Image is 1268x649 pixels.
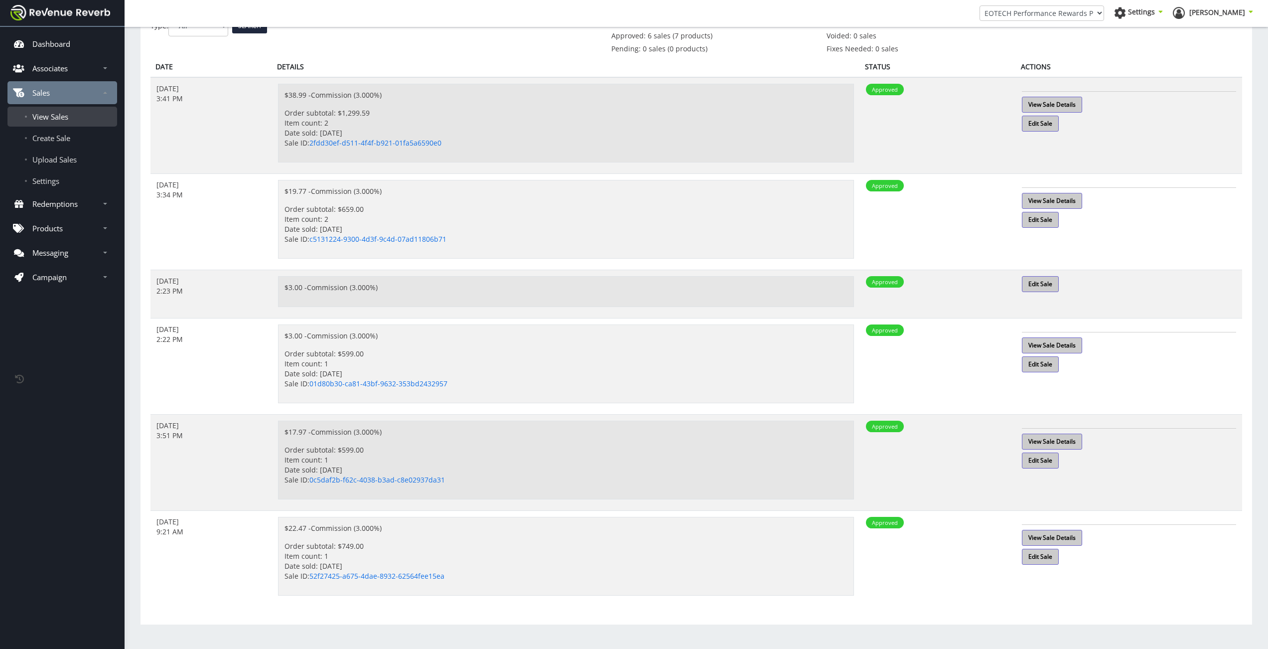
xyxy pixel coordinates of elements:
[7,107,117,127] a: View Sales
[284,427,847,437] p: $17.97 -
[1022,193,1082,209] a: View Sale Details
[284,108,847,148] p: Order subtotal: $1,299.59 Item count: 2 Date sold: [DATE] Sale ID:
[150,173,272,270] td: [DATE] 3:34 PM
[1022,116,1059,132] a: Edit Sale
[7,192,117,215] a: Redemptions
[32,248,68,258] p: Messaging
[7,32,117,55] a: Dashboard
[307,331,378,340] span: Commission (3.000%)
[307,283,378,292] span: Commission (3.000%)
[150,318,272,414] td: [DATE] 2:22 PM
[1022,530,1082,546] a: View Sale Details
[1022,453,1059,469] a: Edit Sale
[866,276,904,288] span: Approved
[309,379,447,388] a: 01d80b30-ca81-43bf-9632-353bd2432957
[309,475,445,485] a: 0c5daf2b-f62c-4038-b3ad-c8e02937da31
[311,90,382,100] span: Commission (3.000%)
[7,171,117,191] a: Settings
[827,44,1134,54] p: Fixes Needed: 0 sales
[1022,356,1059,372] a: Edit Sale
[7,266,117,289] a: Campaign
[32,176,59,186] span: Settings
[284,445,847,485] p: Order subtotal: $599.00 Item count: 1 Date sold: [DATE] Sale ID:
[866,421,904,432] span: Approved
[1128,7,1155,16] span: Settings
[150,270,272,318] td: [DATE] 2:23 PM
[311,427,382,437] span: Commission (3.000%)
[1022,549,1059,565] a: Edit Sale
[1173,7,1185,19] img: ph-profile.png
[32,155,77,164] span: Upload Sales
[284,204,847,244] p: Order subtotal: $659.00 Item count: 2 Date sold: [DATE] Sale ID:
[827,31,1134,41] p: Voided: 0 sales
[860,57,1016,77] th: Status
[32,199,78,209] p: Redemptions
[32,88,50,98] p: Sales
[150,77,272,174] td: [DATE] 3:41 PM
[7,128,117,148] a: Create Sale
[32,223,63,233] p: Products
[7,217,117,240] a: Products
[1189,7,1245,17] span: [PERSON_NAME]
[32,63,68,73] p: Associates
[309,234,446,244] a: c5131224-9300-4d3f-9c4d-07ad11806b71
[1022,337,1082,353] a: View Sale Details
[309,138,441,148] a: 2fdd30ef-d511-4f4f-b921-01fa5a6590e0
[284,541,847,581] p: Order subtotal: $749.00 Item count: 1 Date sold: [DATE] Sale ID:
[284,349,847,389] p: Order subtotal: $599.00 Item count: 1 Date sold: [DATE] Sale ID:
[1022,434,1082,450] a: View Sale Details
[284,283,847,293] p: $3.00 -
[611,31,812,41] p: Approved: 6 sales (7 products)
[866,517,904,528] span: Approved
[866,84,904,95] span: Approved
[284,523,847,533] p: $22.47 -
[1016,57,1242,77] th: Actions
[611,44,812,54] p: Pending: 0 sales (0 products)
[7,81,117,104] a: Sales
[7,150,117,169] a: Upload Sales
[284,90,847,100] p: $38.99 -
[866,324,904,336] span: Approved
[32,272,67,282] p: Campaign
[7,241,117,264] a: Messaging
[1173,7,1253,22] a: [PERSON_NAME]
[32,39,70,49] p: Dashboard
[150,414,272,510] td: [DATE] 3:51 PM
[10,5,110,20] img: navbar brand
[32,112,68,122] span: View Sales
[32,133,70,143] span: Create Sale
[150,57,272,77] th: Date
[1022,276,1059,292] a: Edit Sale
[150,510,272,607] td: [DATE] 9:21 AM
[272,57,860,77] th: Details
[866,180,904,191] span: Approved
[1022,97,1082,113] a: View Sale Details
[7,57,117,80] a: Associates
[284,186,847,196] p: $19.77 -
[311,186,382,196] span: Commission (3.000%)
[309,571,444,581] a: 52f27425-a675-4dae-8932-62564fee15ea
[1022,212,1059,228] a: Edit Sale
[311,523,382,533] span: Commission (3.000%)
[1114,7,1163,22] a: Settings
[284,331,847,341] p: $3.00 -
